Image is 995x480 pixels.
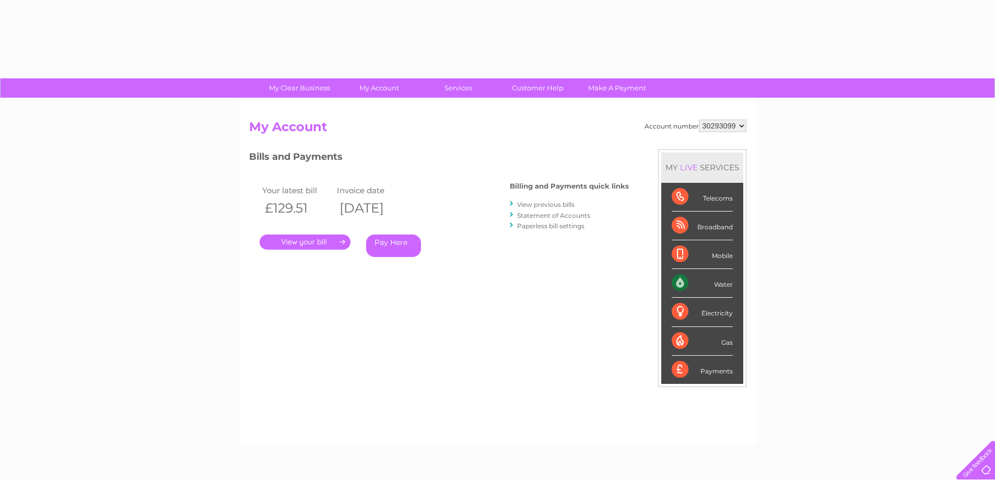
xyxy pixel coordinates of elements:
th: £129.51 [260,197,335,219]
div: Electricity [672,298,733,326]
div: Payments [672,356,733,384]
a: . [260,235,350,250]
td: Invoice date [334,183,409,197]
div: Account number [645,120,746,132]
a: View previous bills [517,201,575,208]
a: Statement of Accounts [517,212,590,219]
h2: My Account [249,120,746,139]
div: LIVE [678,162,700,172]
a: Make A Payment [574,78,660,98]
div: Telecoms [672,183,733,212]
div: Broadband [672,212,733,240]
a: Services [415,78,501,98]
a: Pay Here [366,235,421,257]
a: My Clear Business [256,78,343,98]
a: My Account [336,78,422,98]
a: Customer Help [495,78,581,98]
h3: Bills and Payments [249,149,629,168]
a: Paperless bill settings [517,222,584,230]
h4: Billing and Payments quick links [510,182,629,190]
td: Your latest bill [260,183,335,197]
div: Mobile [672,240,733,269]
div: Water [672,269,733,298]
th: [DATE] [334,197,409,219]
div: MY SERVICES [661,153,743,182]
div: Gas [672,327,733,356]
